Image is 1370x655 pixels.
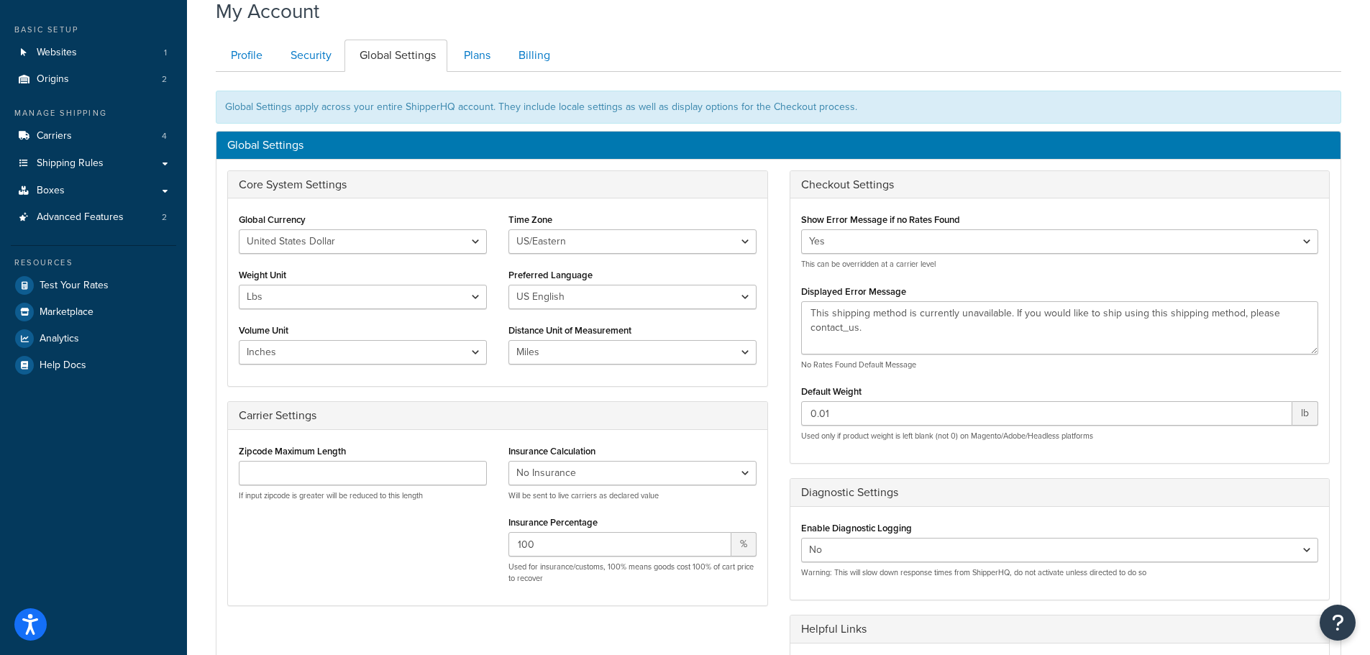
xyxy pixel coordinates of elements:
[508,446,595,457] label: Insurance Calculation
[40,359,86,372] span: Help Docs
[11,326,176,352] a: Analytics
[508,490,757,501] p: Will be sent to live carriers as declared value
[801,178,1319,191] h3: Checkout Settings
[162,211,167,224] span: 2
[508,270,593,280] label: Preferred Language
[801,286,906,297] label: Displayed Error Message
[11,40,176,66] a: Websites 1
[216,91,1341,124] div: Global Settings apply across your entire ShipperHQ account. They include locale settings as well ...
[11,123,176,150] a: Carriers 4
[275,40,343,72] a: Security
[11,204,176,231] li: Advanced Features
[449,40,502,72] a: Plans
[508,517,598,528] label: Insurance Percentage
[239,214,306,225] label: Global Currency
[40,280,109,292] span: Test Your Rates
[731,532,757,556] span: %
[239,409,757,422] h3: Carrier Settings
[164,47,167,59] span: 1
[239,270,286,280] label: Weight Unit
[344,40,447,72] a: Global Settings
[239,446,346,457] label: Zipcode Maximum Length
[801,431,1319,441] p: Used only if product weight is left blank (not 0) on Magento/Adobe/Headless platforms
[11,299,176,325] a: Marketplace
[227,139,1330,152] h3: Global Settings
[1292,401,1318,426] span: lb
[11,66,176,93] a: Origins 2
[11,66,176,93] li: Origins
[11,204,176,231] a: Advanced Features 2
[801,259,1319,270] p: This can be overridden at a carrier level
[801,567,1319,578] p: Warning: This will slow down response times from ShipperHQ, do not activate unless directed to do so
[11,257,176,269] div: Resources
[11,107,176,119] div: Manage Shipping
[1320,605,1356,641] button: Open Resource Center
[162,130,167,142] span: 4
[37,47,77,59] span: Websites
[37,130,72,142] span: Carriers
[801,214,960,225] label: Show Error Message if no Rates Found
[11,352,176,378] a: Help Docs
[508,325,631,336] label: Distance Unit of Measurement
[11,24,176,36] div: Basic Setup
[11,40,176,66] li: Websites
[11,150,176,177] a: Shipping Rules
[37,157,104,170] span: Shipping Rules
[801,301,1319,354] textarea: This shipping method is currently unavailable. If you would like to ship using this shipping meth...
[508,214,552,225] label: Time Zone
[11,178,176,204] a: Boxes
[37,185,65,197] span: Boxes
[503,40,562,72] a: Billing
[40,306,93,319] span: Marketplace
[239,490,487,501] p: If input zipcode is greater will be reduced to this length
[239,325,288,336] label: Volume Unit
[37,211,124,224] span: Advanced Features
[216,40,274,72] a: Profile
[40,333,79,345] span: Analytics
[508,562,757,584] p: Used for insurance/customs, 100% means goods cost 100% of cart price to recover
[801,623,1319,636] h3: Helpful Links
[801,386,862,397] label: Default Weight
[239,178,757,191] h3: Core System Settings
[11,272,176,298] a: Test Your Rates
[162,73,167,86] span: 2
[801,523,912,533] label: Enable Diagnostic Logging
[801,486,1319,499] h3: Diagnostic Settings
[801,359,1319,370] p: No Rates Found Default Message
[11,123,176,150] li: Carriers
[37,73,69,86] span: Origins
